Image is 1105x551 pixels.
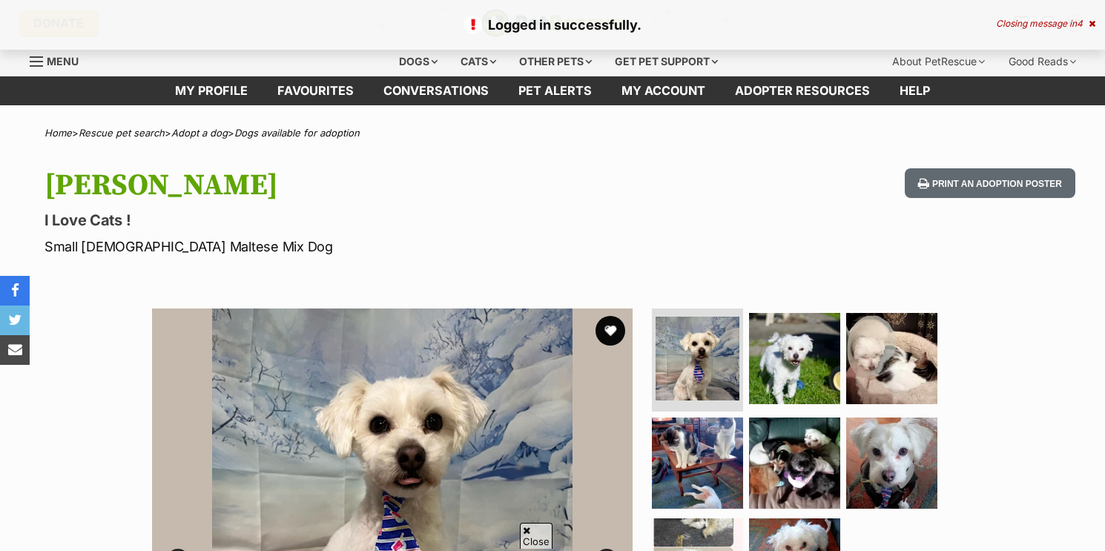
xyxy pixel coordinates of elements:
[596,316,625,346] button: favourite
[885,76,945,105] a: Help
[607,76,720,105] a: My account
[30,47,89,73] a: Menu
[504,76,607,105] a: Pet alerts
[369,76,504,105] a: conversations
[846,313,937,404] img: Photo of Joey
[450,47,507,76] div: Cats
[44,168,672,202] h1: [PERSON_NAME]
[79,127,165,139] a: Rescue pet search
[263,76,369,105] a: Favourites
[998,47,1086,76] div: Good Reads
[996,19,1095,29] div: Closing message in
[905,168,1075,199] button: Print an adoption poster
[7,128,1098,139] div: > > >
[44,127,72,139] a: Home
[44,210,672,231] p: I Love Cats !
[389,47,448,76] div: Dogs
[720,76,885,105] a: Adopter resources
[656,317,739,400] img: Photo of Joey
[652,418,743,509] img: Photo of Joey
[749,418,840,509] img: Photo of Joey
[749,313,840,404] img: Photo of Joey
[520,523,552,549] span: Close
[160,76,263,105] a: My profile
[1077,18,1083,29] span: 4
[171,127,228,139] a: Adopt a dog
[47,55,79,67] span: Menu
[234,127,360,139] a: Dogs available for adoption
[44,237,672,257] p: Small [DEMOGRAPHIC_DATA] Maltese Mix Dog
[846,418,937,509] img: Photo of Joey
[509,47,602,76] div: Other pets
[604,47,728,76] div: Get pet support
[882,47,995,76] div: About PetRescue
[15,15,1090,35] p: Logged in successfully.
